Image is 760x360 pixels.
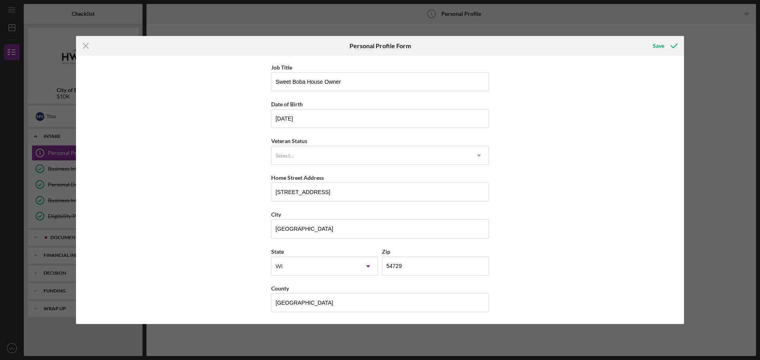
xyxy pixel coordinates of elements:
div: Select... [275,153,294,159]
div: Save [653,38,664,54]
label: Zip [382,248,390,255]
button: Save [645,38,684,54]
div: WI [275,263,283,270]
label: Home Street Address [271,174,324,181]
label: City [271,211,281,218]
label: Date of Birth [271,101,303,107]
h6: Personal Profile Form [350,42,411,49]
label: Job Title [271,64,292,71]
label: County [271,285,289,292]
